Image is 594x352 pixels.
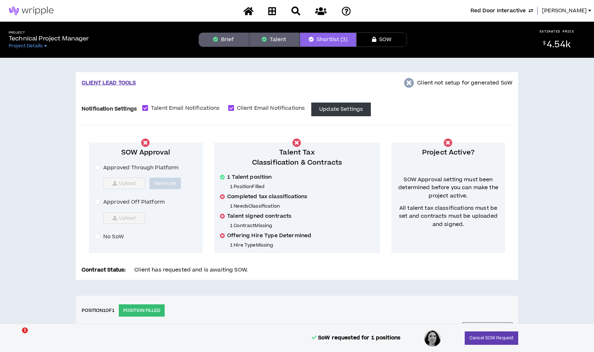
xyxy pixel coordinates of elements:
p: Technical Project Manager [9,34,89,43]
p: Client not setup for generated SoW [417,79,512,87]
span: Client Email Notifications [234,104,308,112]
span: Upload [103,178,145,189]
p: 1 Hire Type Missing [230,242,374,248]
sup: $ [543,40,546,46]
p: CLIENT LEAD TOOLS [82,79,136,87]
span: Talent Email Notifications [148,104,223,112]
h6: Position 1 of 1 [82,307,114,314]
div: Emmanuelle D. [424,329,442,347]
span: 4.54k [547,38,571,51]
span: All talent tax classifications must be set and contracts must be uploaded and signed. [397,204,499,229]
p: Contract Status: [82,266,126,274]
button: SOW [356,32,407,47]
span: Upload [103,212,145,224]
span: Approved Off Platform [100,198,168,206]
span: [PERSON_NAME] [542,7,587,15]
iframe: Intercom live chat [7,327,25,345]
button: Red Door Interactive [471,7,533,15]
button: Shortlist (3) [300,32,356,47]
button: Generate [149,178,181,189]
p: 1 Contract Missing [230,223,374,229]
p: 1 Needs Classification [230,203,374,209]
span: 1 Talent position [227,174,272,181]
button: Talent [249,32,300,47]
span: Project Details [9,43,43,49]
span: Offering Hire Type Determined [227,232,311,239]
h5: Project [9,31,89,35]
button: Reopen Position (2) [463,322,512,336]
p: 1 Position Filled [230,184,374,190]
a: Technical Project Manager [82,323,221,335]
span: Talent signed contracts [227,213,291,220]
span: Red Door Interactive [471,7,526,15]
p: SoW requested for 1 positions [312,334,400,342]
label: Notification Settings [82,103,137,115]
p: ESTIMATED PRICE [539,29,575,34]
span: Approved Through Platform [100,164,182,172]
button: Update Settings [311,103,371,116]
span: Client has requested and is awaiting SOW. [134,266,248,274]
p: SOW Approval [95,148,197,158]
span: 1 [22,327,28,333]
p: Project Active? [397,148,499,158]
button: Cancel SOW Request [465,331,518,345]
button: Brief [199,32,249,47]
span: No SoW [100,233,127,241]
span: Completed tax classifications [227,193,307,200]
p: POSITION FILLED [119,304,165,317]
p: Talent Tax Classification & Contracts [220,148,374,168]
span: SOW Approval setting must been determined before you can make the project active. [397,176,499,200]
